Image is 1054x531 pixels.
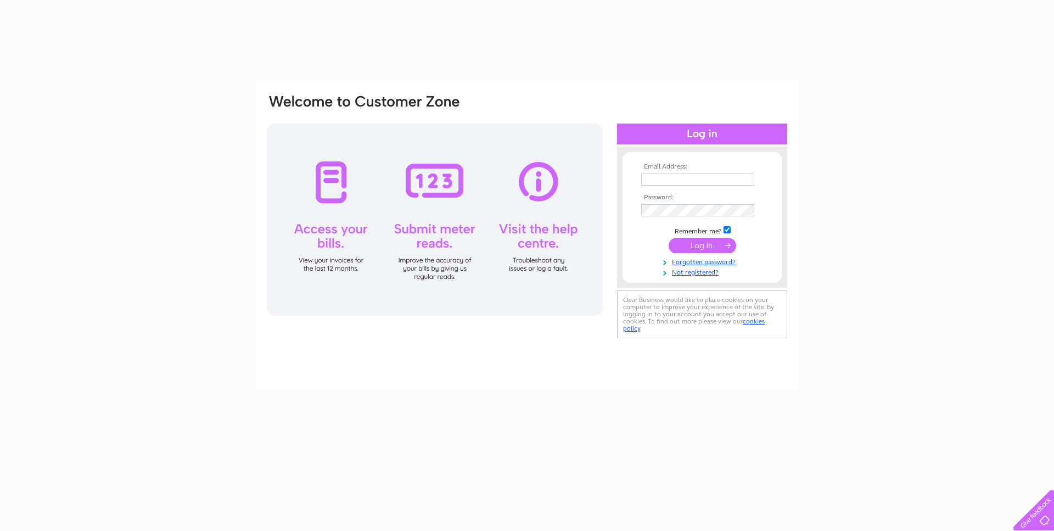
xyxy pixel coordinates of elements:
[638,194,766,202] th: Password:
[638,163,766,171] th: Email Address:
[638,225,766,236] td: Remember me?
[641,266,766,277] a: Not registered?
[641,256,766,266] a: Forgotten password?
[669,238,736,253] input: Submit
[623,317,765,332] a: cookies policy
[617,290,787,338] div: Clear Business would like to place cookies on your computer to improve your experience of the sit...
